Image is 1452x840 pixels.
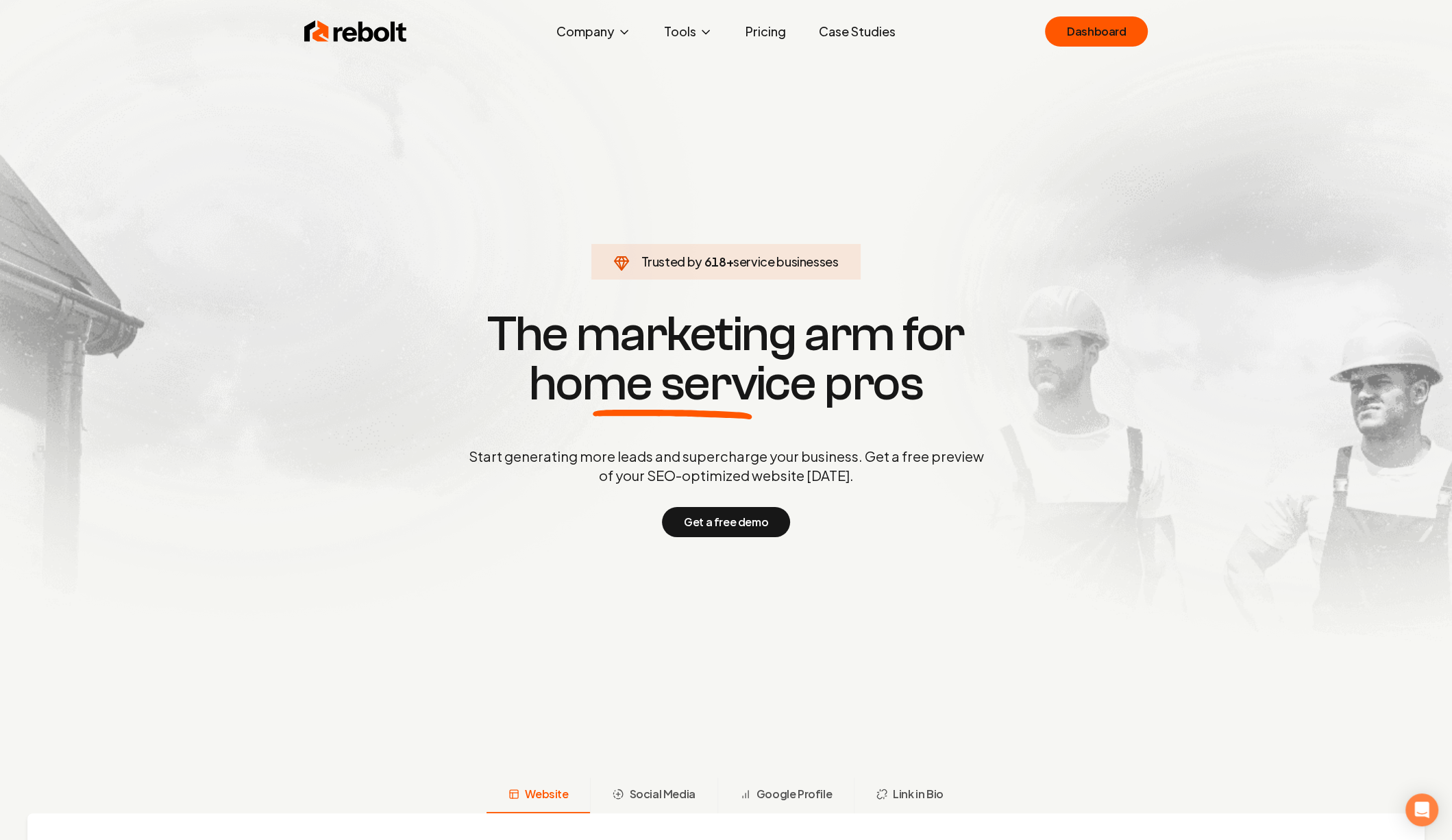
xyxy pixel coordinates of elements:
button: Google Profile [717,778,854,813]
a: Case Studies [808,18,907,45]
button: Get a free demo [662,507,790,537]
button: Link in Bio [854,778,965,813]
span: Link in Bio [893,786,944,802]
div: Open Intercom Messenger [1405,793,1438,826]
button: Tools [653,18,724,45]
h1: The marketing arm for pros [397,310,1055,408]
span: Trusted by [641,254,702,269]
p: Start generating more leads and supercharge your business. Get a free preview of your SEO-optimiz... [466,447,987,485]
a: Dashboard [1045,16,1148,47]
span: Google Profile [756,786,832,802]
span: service businesses [733,254,839,269]
button: Website [487,778,590,813]
button: Company [545,18,642,45]
button: Social Media [590,778,717,813]
a: Pricing [735,18,797,45]
span: Social Media [629,786,695,802]
img: Rebolt Logo [304,18,407,45]
span: + [726,254,733,269]
span: home service [529,359,816,408]
span: Website [525,786,568,802]
span: 618 [704,252,726,271]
